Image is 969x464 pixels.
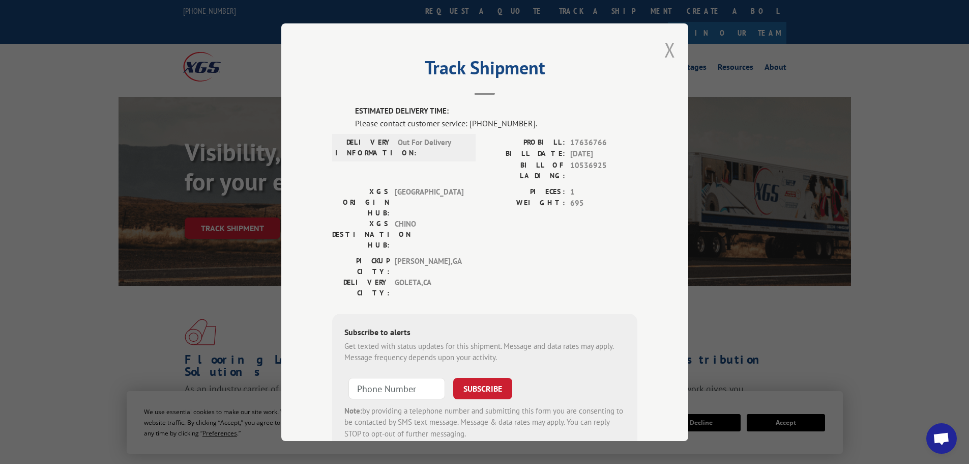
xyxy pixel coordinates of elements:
[344,405,362,415] strong: Note:
[395,186,463,218] span: [GEOGRAPHIC_DATA]
[332,61,637,80] h2: Track Shipment
[332,255,390,277] label: PICKUP CITY:
[664,36,676,63] button: Close modal
[453,377,512,399] button: SUBSCRIBE
[570,159,637,181] span: 10536925
[485,186,565,198] label: PIECES:
[570,198,637,209] span: 695
[344,405,625,440] div: by providing a telephone number and submitting this form you are consenting to be contacted by SM...
[344,340,625,363] div: Get texted with status updates for this shipment. Message and data rates may apply. Message frequ...
[485,148,565,160] label: BILL DATE:
[570,148,637,160] span: [DATE]
[570,186,637,198] span: 1
[485,137,565,148] label: PROBILL:
[332,186,390,218] label: XGS ORIGIN HUB:
[395,218,463,250] span: CHINO
[344,325,625,340] div: Subscribe to alerts
[332,277,390,298] label: DELIVERY CITY:
[355,105,637,117] label: ESTIMATED DELIVERY TIME:
[348,377,445,399] input: Phone Number
[395,255,463,277] span: [PERSON_NAME] , GA
[570,137,637,148] span: 17636766
[398,137,466,158] span: Out For Delivery
[335,137,393,158] label: DELIVERY INFORMATION:
[332,218,390,250] label: XGS DESTINATION HUB:
[926,423,957,454] div: Open chat
[485,159,565,181] label: BILL OF LADING:
[395,277,463,298] span: GOLETA , CA
[355,117,637,129] div: Please contact customer service: [PHONE_NUMBER].
[485,198,565,209] label: WEIGHT:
